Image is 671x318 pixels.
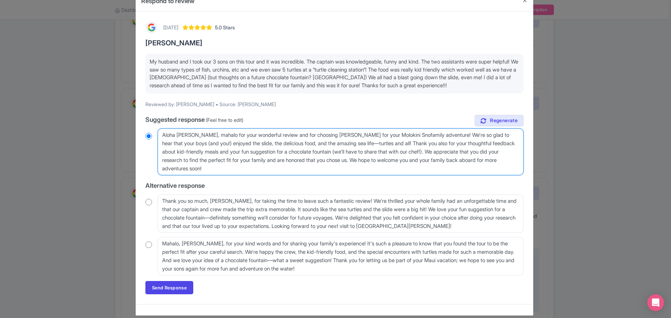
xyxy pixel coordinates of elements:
[145,21,158,34] img: Google Logo
[215,24,235,31] span: 5.0 Stars
[150,58,518,89] span: My husband and I took our 3 sons on this tour and it was incredible. The captain was knowledgeabl...
[206,117,243,123] span: (Feel free to edit)
[145,39,524,47] h3: [PERSON_NAME]
[145,182,205,189] span: Alternative response
[647,294,664,311] div: Open Intercom Messenger
[145,281,193,294] a: Send Response
[158,194,524,233] textarea: Thank you so much, [PERSON_NAME], for taking the time to leave such a fantastic review! We’re thr...
[158,128,524,175] textarea: Aloha [PERSON_NAME], mahalo for your wonderful review and for choosing [PERSON_NAME] for your fam...
[145,101,524,108] p: Reviewed by: [PERSON_NAME] • Source: [PERSON_NAME]
[163,24,178,31] div: [DATE]
[158,237,524,275] textarea: Mahalo, [PERSON_NAME], for your kind words and for sharing your family's experience! It's such a ...
[475,115,524,126] a: Regenerate
[145,116,205,123] span: Suggested response
[490,117,518,124] span: Regenerate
